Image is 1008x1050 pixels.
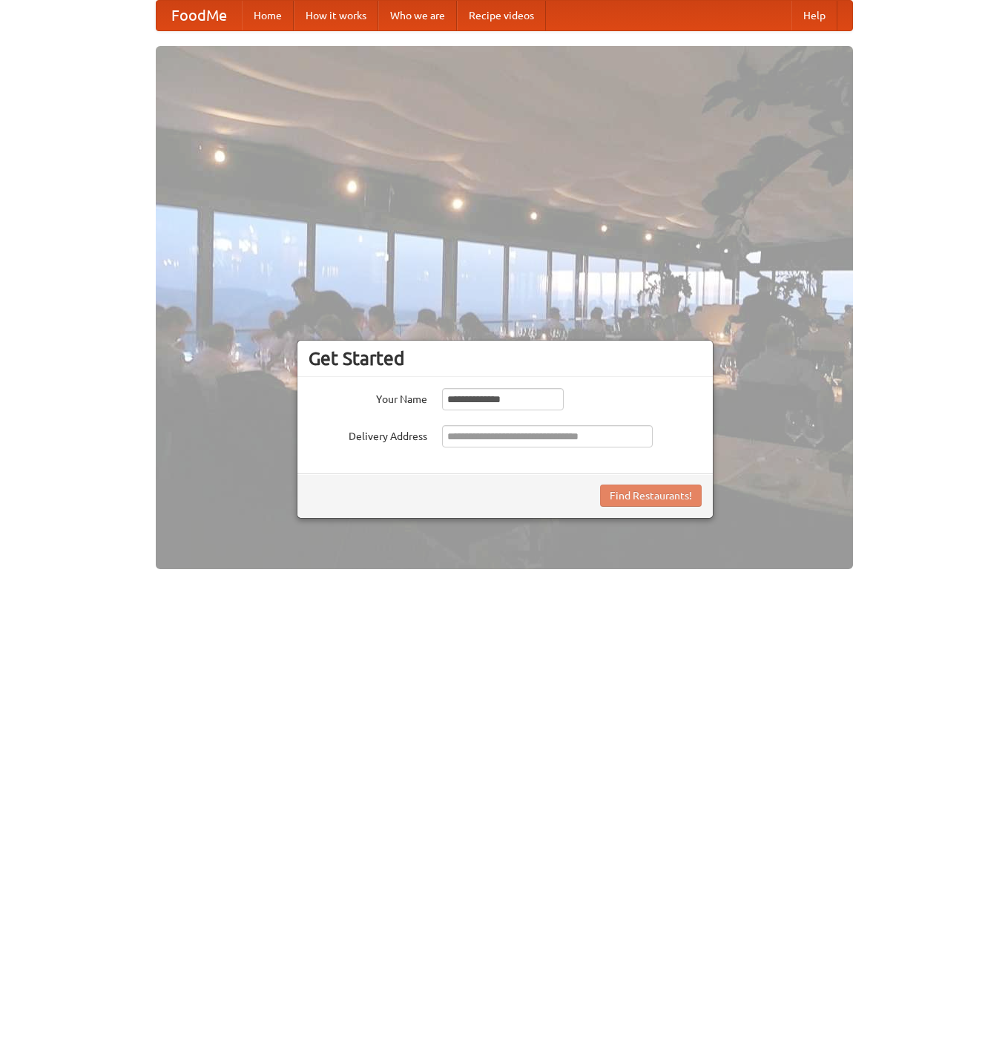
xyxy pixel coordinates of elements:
[791,1,837,30] a: Help
[378,1,457,30] a: Who we are
[600,485,702,507] button: Find Restaurants!
[309,347,702,370] h3: Get Started
[242,1,294,30] a: Home
[309,388,427,407] label: Your Name
[457,1,546,30] a: Recipe videos
[157,1,242,30] a: FoodMe
[309,425,427,444] label: Delivery Address
[294,1,378,30] a: How it works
